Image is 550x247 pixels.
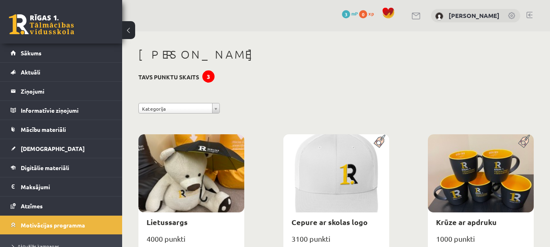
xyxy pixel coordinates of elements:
legend: Ziņojumi [21,82,112,101]
span: Kategorija [142,103,209,114]
span: 0 [359,10,367,18]
span: xp [368,10,374,17]
a: Motivācijas programma [11,216,112,234]
a: 3 mP [342,10,358,17]
img: Populāra prece [371,134,389,148]
div: 3 [202,70,215,83]
a: Informatīvie ziņojumi [11,101,112,120]
span: mP [351,10,358,17]
a: Kategorija [138,103,220,114]
a: Cepure ar skolas logo [291,217,368,227]
h3: Tavs punktu skaits [138,74,199,81]
span: Aktuāli [21,68,40,76]
a: Lietussargs [147,217,188,227]
a: [DEMOGRAPHIC_DATA] [11,139,112,158]
a: [PERSON_NAME] [449,11,500,20]
span: [DEMOGRAPHIC_DATA] [21,145,85,152]
span: Digitālie materiāli [21,164,69,171]
a: Krūze ar apdruku [436,217,497,227]
legend: Maksājumi [21,177,112,196]
a: Atzīmes [11,197,112,215]
img: Tatjana Kurenkova [435,12,443,20]
legend: Informatīvie ziņojumi [21,101,112,120]
a: Rīgas 1. Tālmācības vidusskola [9,14,74,35]
a: 0 xp [359,10,378,17]
a: Sākums [11,44,112,62]
a: Digitālie materiāli [11,158,112,177]
a: Ziņojumi [11,82,112,101]
span: 3 [342,10,350,18]
img: Populāra prece [515,134,534,148]
a: Maksājumi [11,177,112,196]
span: Motivācijas programma [21,221,85,229]
span: Mācību materiāli [21,126,66,133]
span: Atzīmes [21,202,43,210]
h1: [PERSON_NAME] [138,48,534,61]
span: Sākums [21,49,42,57]
a: Aktuāli [11,63,112,81]
a: Mācību materiāli [11,120,112,139]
